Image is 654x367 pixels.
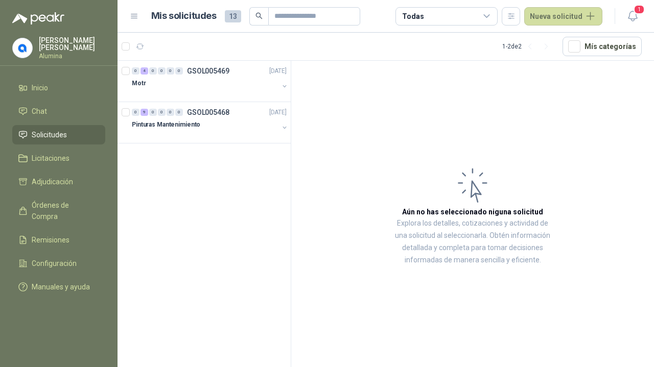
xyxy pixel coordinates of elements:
img: Logo peakr [12,12,64,25]
div: 0 [175,109,183,116]
a: Configuración [12,254,105,273]
button: 1 [623,7,642,26]
div: 9 [141,109,148,116]
div: 0 [175,67,183,75]
p: GSOL005469 [187,67,229,75]
a: Remisiones [12,230,105,250]
span: Licitaciones [32,153,69,164]
img: Company Logo [13,38,32,58]
div: 1 - 2 de 2 [502,38,554,55]
a: Órdenes de Compra [12,195,105,226]
span: Chat [32,106,47,117]
p: Pinturas Mantenimiento [132,120,200,130]
button: Nueva solicitud [524,7,602,26]
div: 0 [132,109,139,116]
span: Solicitudes [32,129,67,140]
span: Remisiones [32,234,69,246]
a: Adjudicación [12,172,105,191]
a: Licitaciones [12,149,105,168]
p: Motr [132,79,146,88]
a: Chat [12,102,105,121]
div: 0 [158,67,166,75]
p: [DATE] [269,66,287,76]
div: 0 [167,67,174,75]
a: 0 9 0 0 0 0 GSOL005468[DATE] Pinturas Mantenimiento [132,106,289,139]
div: 0 [149,67,157,75]
p: Explora los detalles, cotizaciones y actividad de una solicitud al seleccionarla. Obtén informaci... [393,217,552,266]
p: GSOL005468 [187,109,229,116]
div: 0 [132,67,139,75]
a: Inicio [12,78,105,97]
div: 0 [158,109,166,116]
a: Solicitudes [12,125,105,144]
a: Manuales y ayuda [12,277,105,297]
div: 0 [167,109,174,116]
span: Órdenes de Compra [32,200,96,222]
span: Inicio [32,82,48,93]
h3: Aún no has seleccionado niguna solicitud [402,206,543,217]
span: 13 [225,10,241,22]
p: [DATE] [269,108,287,117]
span: search [255,12,263,19]
span: Configuración [32,258,77,269]
span: Adjudicación [32,176,73,187]
p: [PERSON_NAME] [PERSON_NAME] [39,37,105,51]
span: Manuales y ayuda [32,281,90,292]
div: 4 [141,67,148,75]
button: Mís categorías [563,37,642,56]
h1: Mis solicitudes [151,9,217,23]
a: 0 4 0 0 0 0 GSOL005469[DATE] Motr [132,65,289,97]
div: 0 [149,109,157,116]
p: Alumina [39,53,105,59]
span: 1 [634,5,645,14]
div: Todas [402,11,424,22]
